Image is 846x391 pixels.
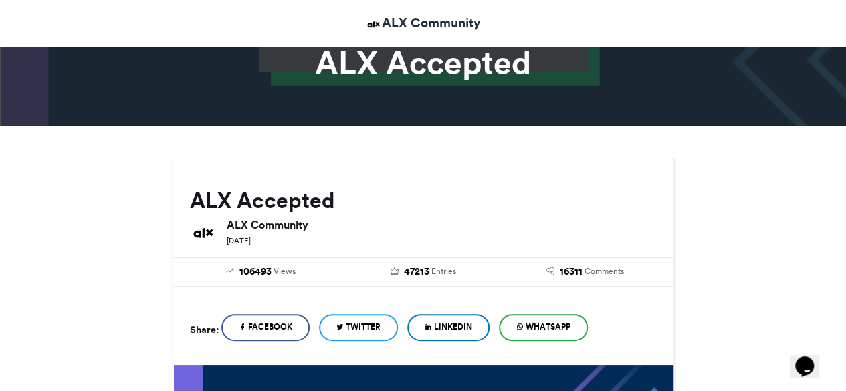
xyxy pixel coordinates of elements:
[227,219,657,230] h6: ALX Community
[248,321,292,333] span: Facebook
[431,265,455,277] span: Entries
[52,47,795,79] h1: ALX Accepted
[190,219,217,246] img: ALX Community
[352,265,494,279] a: 47213 Entries
[190,265,332,279] a: 106493 Views
[790,338,833,378] iframe: chat widget
[221,314,310,341] a: Facebook
[227,236,251,245] small: [DATE]
[365,13,481,33] a: ALX Community
[190,321,219,338] h5: Share:
[526,321,570,333] span: WhatsApp
[514,265,657,279] a: 16311 Comments
[346,321,381,333] span: Twitter
[499,314,588,341] a: WhatsApp
[365,16,382,33] img: ALX Community
[274,265,296,277] span: Views
[560,265,583,279] span: 16311
[319,314,398,341] a: Twitter
[403,265,429,279] span: 47213
[407,314,490,341] a: LinkedIn
[585,265,624,277] span: Comments
[190,188,657,213] h2: ALX Accepted
[239,265,272,279] span: 106493
[434,321,472,333] span: LinkedIn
